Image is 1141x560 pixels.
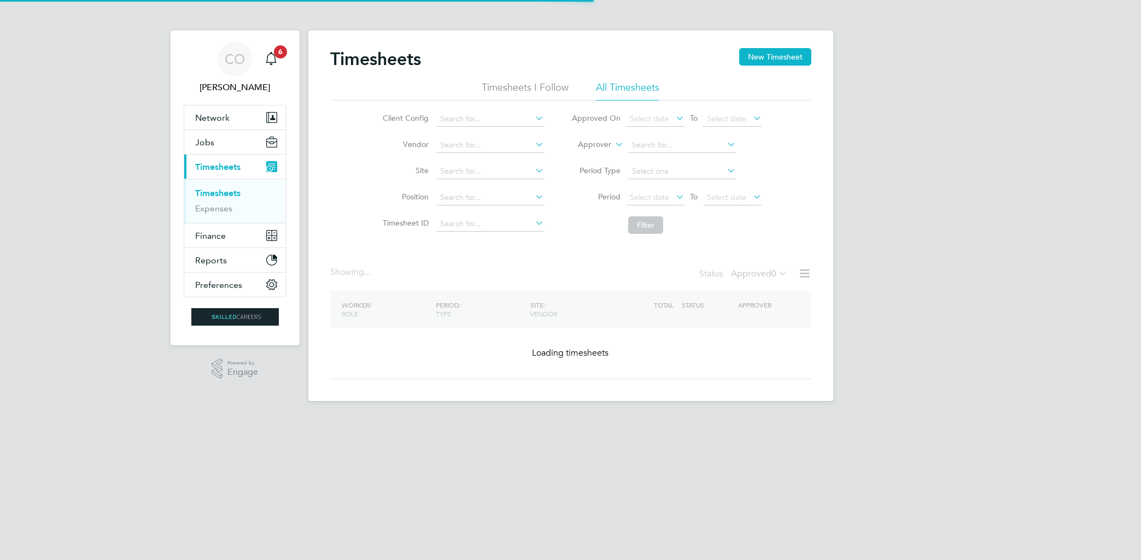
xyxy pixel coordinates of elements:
[260,42,282,76] a: 6
[184,179,286,223] div: Timesheets
[379,139,429,149] label: Vendor
[184,248,286,272] button: Reports
[195,137,214,148] span: Jobs
[731,268,787,279] label: Approved
[184,130,286,154] button: Jobs
[771,268,776,279] span: 0
[436,138,544,153] input: Search for...
[274,45,287,58] span: 6
[212,358,258,379] a: Powered byEngage
[364,267,371,278] span: ...
[628,138,736,153] input: Search for...
[195,203,232,214] a: Expenses
[227,358,258,368] span: Powered by
[195,162,241,172] span: Timesheets
[707,114,746,123] span: Select date
[707,192,746,202] span: Select date
[330,48,421,70] h2: Timesheets
[630,192,669,202] span: Select date
[739,48,811,66] button: New Timesheet
[184,155,286,179] button: Timesheets
[195,255,227,266] span: Reports
[571,113,621,123] label: Approved On
[379,218,429,228] label: Timesheet ID
[562,139,611,150] label: Approver
[571,192,621,202] label: Period
[195,188,241,198] a: Timesheets
[628,216,663,234] button: Filter
[687,111,701,125] span: To
[184,273,286,297] button: Preferences
[379,113,429,123] label: Client Config
[630,114,669,123] span: Select date
[195,231,226,241] span: Finance
[379,192,429,202] label: Position
[330,267,373,278] div: Showing
[227,368,258,377] span: Engage
[184,42,286,94] a: CO[PERSON_NAME]
[571,166,621,175] label: Period Type
[628,164,736,179] input: Select one
[191,308,279,326] img: skilledcareers-logo-retina.png
[699,267,789,282] div: Status
[184,223,286,247] button: Finance
[195,113,230,123] span: Network
[195,280,242,290] span: Preferences
[379,166,429,175] label: Site
[436,216,544,232] input: Search for...
[184,105,286,129] button: Network
[596,81,659,101] li: All Timesheets
[184,81,286,94] span: Craig O'Donovan
[184,308,286,326] a: Go to home page
[436,164,544,179] input: Search for...
[225,52,245,66] span: CO
[436,111,544,127] input: Search for...
[687,190,701,204] span: To
[436,190,544,205] input: Search for...
[482,81,569,101] li: Timesheets I Follow
[171,31,300,345] nav: Main navigation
